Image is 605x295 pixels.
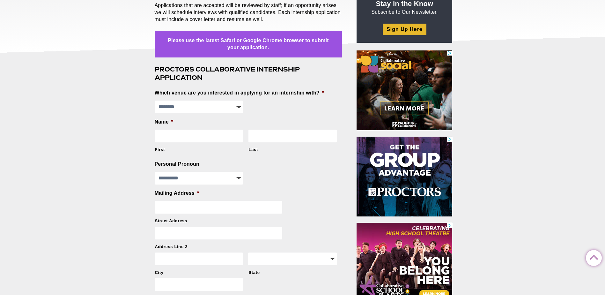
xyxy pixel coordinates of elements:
[155,270,243,276] label: City
[155,65,342,82] h3: Proctors Collaborative Internship Application
[155,119,173,125] label: Name
[155,90,324,96] label: Which venue are you interested in applying for an internship with?
[155,218,337,224] label: Street Address
[168,38,328,50] strong: Please use the latest Safari or Google Chrome browser to submit your application.
[357,50,452,130] iframe: Advertisement
[249,147,337,153] label: Last
[586,250,599,263] a: Back to Top
[155,190,199,197] label: Mailing Address
[155,161,199,168] label: Personal Pronoun
[155,2,342,23] p: Applications that are accepted will be reviewed by staff; if an opportunity arises we will schedu...
[383,24,426,35] a: Sign Up Here
[155,244,337,250] label: Address Line 2
[155,147,243,153] label: First
[357,137,452,216] iframe: Advertisement
[248,270,337,276] label: State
